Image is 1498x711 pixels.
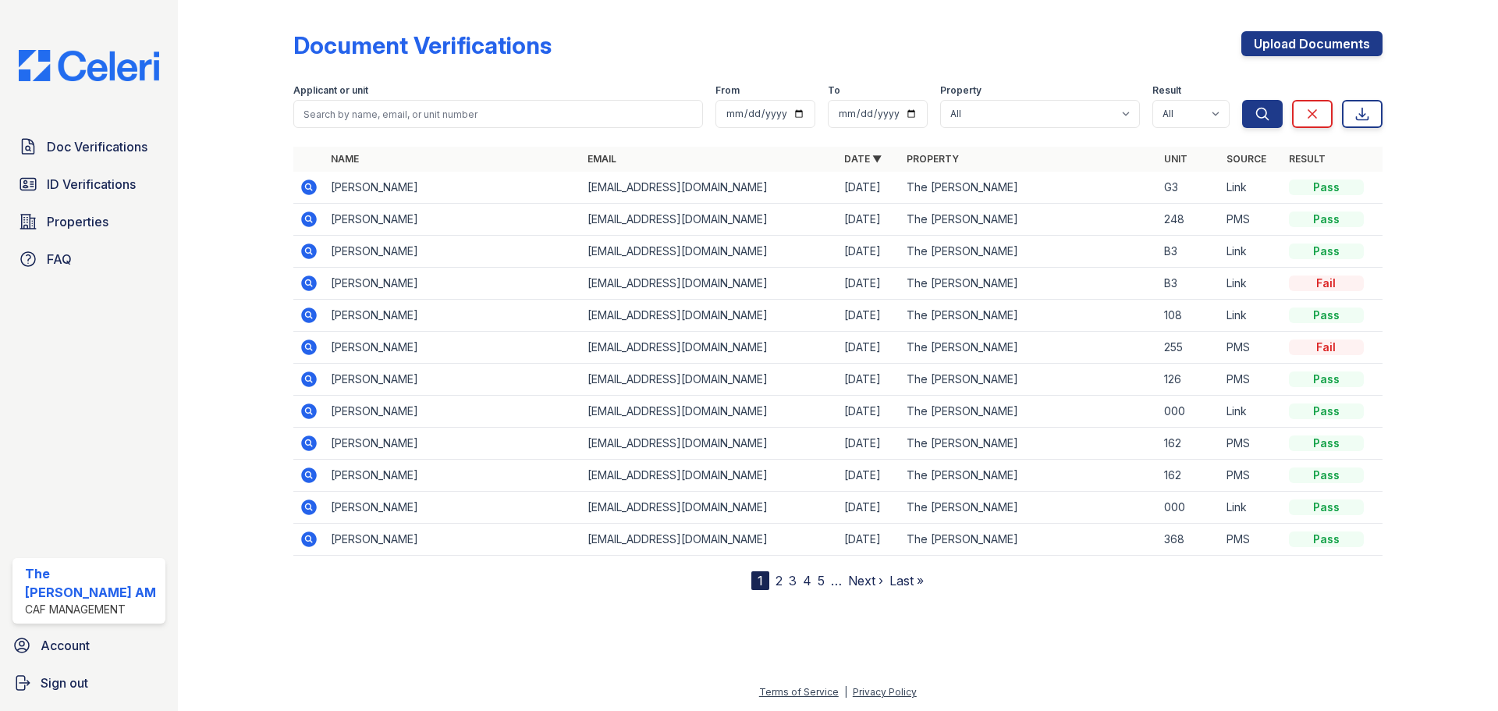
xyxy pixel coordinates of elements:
span: Doc Verifications [47,137,147,156]
td: [PERSON_NAME] [325,300,581,332]
a: Email [587,153,616,165]
img: CE_Logo_Blue-a8612792a0a2168367f1c8372b55b34899dd931a85d93a1a3d3e32e68fde9ad4.png [6,50,172,81]
label: Result [1152,84,1181,97]
td: [DATE] [838,460,900,492]
td: [EMAIL_ADDRESS][DOMAIN_NAME] [581,460,838,492]
a: FAQ [12,244,165,275]
td: The [PERSON_NAME] [900,204,1157,236]
td: The [PERSON_NAME] [900,300,1157,332]
td: [DATE] [838,236,900,268]
div: CAF Management [25,602,159,617]
td: 255 [1158,332,1220,364]
td: [DATE] [838,268,900,300]
td: G3 [1158,172,1220,204]
td: The [PERSON_NAME] [900,524,1157,556]
a: Date ▼ [844,153,882,165]
td: 162 [1158,460,1220,492]
a: ID Verifications [12,169,165,200]
div: Pass [1289,212,1364,227]
label: From [715,84,740,97]
span: … [831,571,842,590]
span: Sign out [41,674,88,692]
td: [DATE] [838,300,900,332]
td: [PERSON_NAME] [325,492,581,524]
td: The [PERSON_NAME] [900,268,1157,300]
td: [DATE] [838,172,900,204]
td: PMS [1220,204,1283,236]
td: [EMAIL_ADDRESS][DOMAIN_NAME] [581,236,838,268]
td: [PERSON_NAME] [325,172,581,204]
td: [EMAIL_ADDRESS][DOMAIN_NAME] [581,428,838,460]
td: B3 [1158,236,1220,268]
td: [EMAIL_ADDRESS][DOMAIN_NAME] [581,364,838,396]
a: 5 [818,573,825,588]
td: Link [1220,396,1283,428]
a: Unit [1164,153,1187,165]
label: Applicant or unit [293,84,368,97]
td: [DATE] [838,332,900,364]
label: Property [940,84,982,97]
td: The [PERSON_NAME] [900,396,1157,428]
td: PMS [1220,524,1283,556]
td: B3 [1158,268,1220,300]
td: Link [1220,172,1283,204]
td: [EMAIL_ADDRESS][DOMAIN_NAME] [581,268,838,300]
td: [DATE] [838,364,900,396]
td: [PERSON_NAME] [325,364,581,396]
td: [EMAIL_ADDRESS][DOMAIN_NAME] [581,204,838,236]
label: To [828,84,840,97]
td: The [PERSON_NAME] [900,172,1157,204]
div: Pass [1289,244,1364,259]
td: The [PERSON_NAME] [900,364,1157,396]
td: [PERSON_NAME] [325,236,581,268]
div: Pass [1289,371,1364,387]
div: Fail [1289,340,1364,355]
td: 108 [1158,300,1220,332]
div: | [844,686,847,698]
a: Last » [889,573,924,588]
div: Pass [1289,467,1364,483]
td: [PERSON_NAME] [325,204,581,236]
div: Pass [1289,180,1364,195]
td: [EMAIL_ADDRESS][DOMAIN_NAME] [581,332,838,364]
div: The [PERSON_NAME] AM [25,564,159,602]
a: Doc Verifications [12,131,165,162]
span: FAQ [47,250,72,268]
td: [EMAIL_ADDRESS][DOMAIN_NAME] [581,300,838,332]
td: [PERSON_NAME] [325,460,581,492]
td: [EMAIL_ADDRESS][DOMAIN_NAME] [581,524,838,556]
div: Pass [1289,403,1364,419]
div: Pass [1289,435,1364,451]
td: [DATE] [838,524,900,556]
td: [PERSON_NAME] [325,332,581,364]
td: The [PERSON_NAME] [900,460,1157,492]
td: [EMAIL_ADDRESS][DOMAIN_NAME] [581,172,838,204]
div: Document Verifications [293,31,552,59]
td: 000 [1158,492,1220,524]
div: Fail [1289,276,1364,291]
a: Result [1289,153,1326,165]
a: Sign out [6,667,172,699]
a: Name [331,153,359,165]
td: [EMAIL_ADDRESS][DOMAIN_NAME] [581,492,838,524]
span: Account [41,636,90,655]
td: Link [1220,300,1283,332]
td: 126 [1158,364,1220,396]
td: [PERSON_NAME] [325,524,581,556]
td: 162 [1158,428,1220,460]
a: Privacy Policy [853,686,917,698]
td: Link [1220,268,1283,300]
td: [PERSON_NAME] [325,396,581,428]
td: [PERSON_NAME] [325,268,581,300]
td: Link [1220,236,1283,268]
td: PMS [1220,364,1283,396]
div: Pass [1289,531,1364,547]
td: PMS [1220,332,1283,364]
input: Search by name, email, or unit number [293,100,703,128]
a: 3 [789,573,797,588]
div: 1 [751,571,769,590]
a: Properties [12,206,165,237]
a: 2 [776,573,783,588]
td: The [PERSON_NAME] [900,332,1157,364]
